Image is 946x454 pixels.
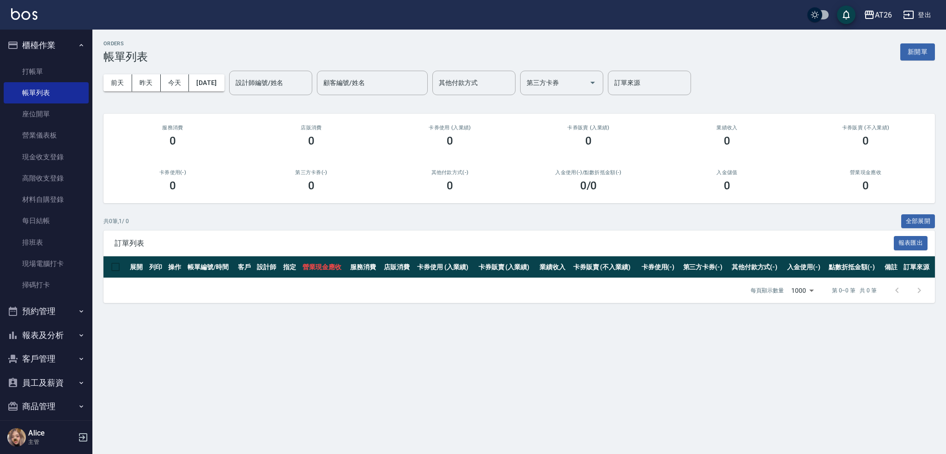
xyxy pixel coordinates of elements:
[4,82,89,103] a: 帳單列表
[253,125,370,131] h2: 店販消費
[281,256,300,278] th: 指定
[901,256,935,278] th: 訂單來源
[28,438,75,446] p: 主管
[580,179,597,192] h3: 0 /0
[669,125,785,131] h2: 業績收入
[894,236,928,250] button: 報表匯出
[807,125,924,131] h2: 卡券販賣 (不入業績)
[4,371,89,395] button: 員工及薪資
[894,238,928,247] a: 報表匯出
[253,169,370,176] h2: 第三方卡券(-)
[300,256,348,278] th: 營業現金應收
[862,179,869,192] h3: 0
[4,210,89,231] a: 每日結帳
[11,8,37,20] img: Logo
[4,418,89,442] button: 紅利點數設定
[537,256,570,278] th: 業績收入
[4,189,89,210] a: 材料自購登錄
[862,134,869,147] h3: 0
[447,134,453,147] h3: 0
[4,323,89,347] button: 報表及分析
[185,256,236,278] th: 帳單編號/時間
[4,61,89,82] a: 打帳單
[901,214,935,229] button: 全部展開
[415,256,476,278] th: 卡券使用 (入業績)
[4,33,89,57] button: 櫃檯作業
[900,43,935,61] button: 新開單
[7,428,26,447] img: Person
[785,256,826,278] th: 入金使用(-)
[899,6,935,24] button: 登出
[4,253,89,274] a: 現場電腦打卡
[724,134,730,147] h3: 0
[447,179,453,192] h3: 0
[530,169,647,176] h2: 入金使用(-) /點數折抵金額(-)
[875,9,892,21] div: AT26
[147,256,166,278] th: 列印
[751,286,784,295] p: 每頁顯示數量
[4,125,89,146] a: 營業儀表板
[724,179,730,192] h3: 0
[189,74,224,91] button: [DATE]
[103,217,129,225] p: 共 0 筆, 1 / 0
[170,134,176,147] h3: 0
[585,75,600,90] button: Open
[115,125,231,131] h3: 服務消費
[4,103,89,125] a: 座位開單
[837,6,855,24] button: save
[882,256,902,278] th: 備註
[308,134,315,147] h3: 0
[639,256,681,278] th: 卡券使用(-)
[4,274,89,296] a: 掃碼打卡
[392,169,508,176] h2: 其他付款方式(-)
[530,125,647,131] h2: 卡券販賣 (入業績)
[103,50,148,63] h3: 帳單列表
[4,168,89,189] a: 高階收支登錄
[585,134,592,147] h3: 0
[382,256,415,278] th: 店販消費
[115,239,894,248] span: 訂單列表
[236,256,255,278] th: 客戶
[170,179,176,192] h3: 0
[255,256,281,278] th: 設計師
[4,394,89,418] button: 商品管理
[476,256,538,278] th: 卡券販賣 (入業績)
[669,169,785,176] h2: 入金儲值
[166,256,185,278] th: 操作
[28,429,75,438] h5: Alice
[4,347,89,371] button: 客戶管理
[308,179,315,192] h3: 0
[4,299,89,323] button: 預約管理
[132,74,161,91] button: 昨天
[4,146,89,168] a: 現金收支登錄
[4,232,89,253] a: 排班表
[348,256,381,278] th: 服務消費
[860,6,896,24] button: AT26
[103,41,148,47] h2: ORDERS
[788,278,817,303] div: 1000
[729,256,785,278] th: 其他付款方式(-)
[392,125,508,131] h2: 卡券使用 (入業績)
[127,256,147,278] th: 展開
[161,74,189,91] button: 今天
[115,169,231,176] h2: 卡券使用(-)
[807,169,924,176] h2: 營業現金應收
[832,286,877,295] p: 第 0–0 筆 共 0 筆
[826,256,882,278] th: 點數折抵金額(-)
[571,256,639,278] th: 卡券販賣 (不入業績)
[900,47,935,56] a: 新開單
[103,74,132,91] button: 前天
[681,256,729,278] th: 第三方卡券(-)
